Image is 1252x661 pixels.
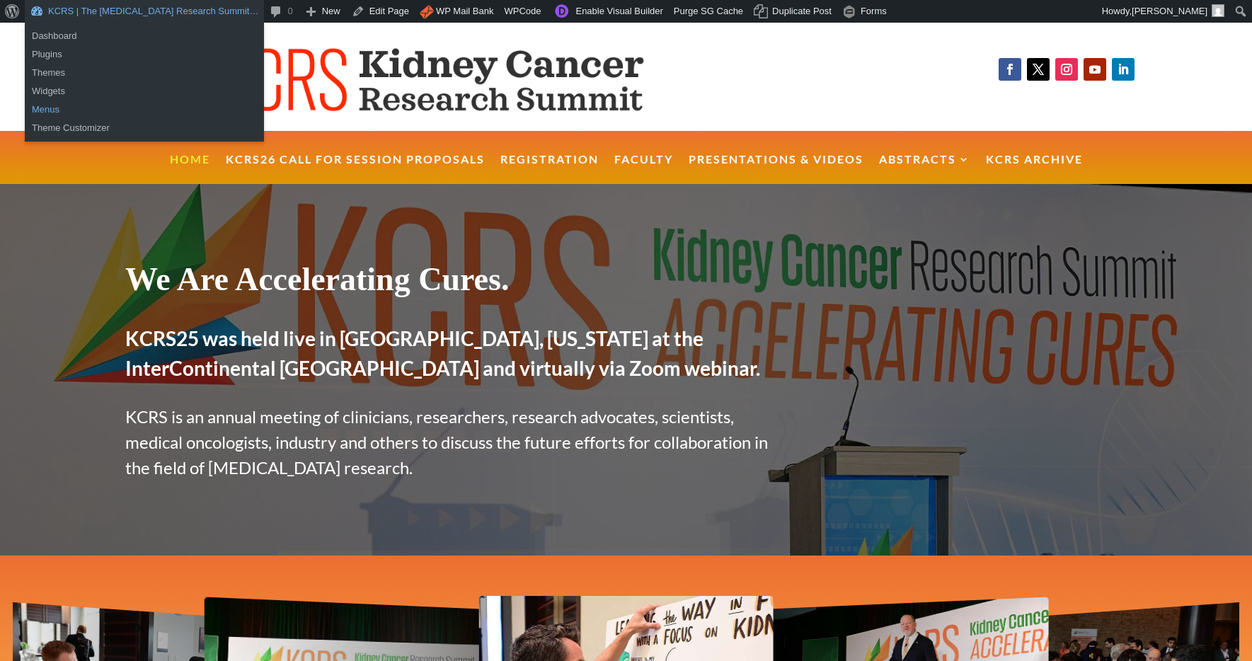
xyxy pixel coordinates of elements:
[125,323,775,390] h2: KCRS25 was held live in [GEOGRAPHIC_DATA], [US_STATE] at the InterContinental [GEOGRAPHIC_DATA] a...
[1112,58,1135,81] a: Follow on LinkedIn
[500,154,599,185] a: Registration
[25,27,264,45] a: Dashboard
[879,154,970,185] a: Abstracts
[101,30,710,124] img: KCRS generic logo wide
[170,154,210,185] a: Home
[986,154,1083,185] a: KCRS Archive
[420,5,434,19] img: icon.png
[1084,58,1106,81] a: Follow on Youtube
[1132,6,1207,16] span: [PERSON_NAME]
[125,260,775,306] h1: We Are Accelerating Cures.
[226,154,485,185] a: KCRS26 Call for Session Proposals
[25,59,264,142] ul: KCRS | The Kidney Cancer Research Summit…
[25,119,264,137] a: Theme Customizer
[1055,58,1078,81] a: Follow on Instagram
[614,154,673,185] a: Faculty
[25,100,264,119] a: Menus
[25,82,264,100] a: Widgets
[25,45,264,64] a: Plugins
[999,58,1021,81] a: Follow on Facebook
[125,404,775,481] p: KCRS is an annual meeting of clinicians, researchers, research advocates, scientists, medical onc...
[689,154,863,185] a: Presentations & Videos
[25,23,264,68] ul: KCRS | The Kidney Cancer Research Summit…
[1027,58,1050,81] a: Follow on X
[25,64,264,82] a: Themes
